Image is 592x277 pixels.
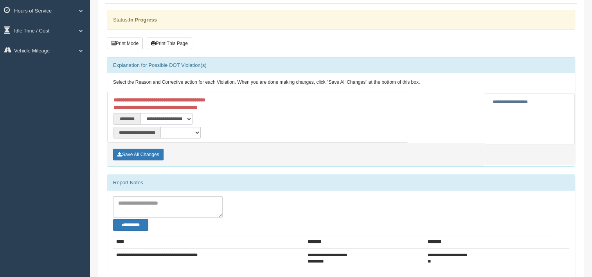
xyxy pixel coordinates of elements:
[107,175,575,191] div: Report Notes
[129,17,157,23] strong: In Progress
[113,219,148,231] button: Change Filter Options
[107,38,143,49] button: Print Mode
[113,149,164,160] button: Save
[107,58,575,73] div: Explanation for Possible DOT Violation(s)
[107,73,575,92] div: Select the Reason and Corrective action for each Violation. When you are done making changes, cli...
[107,10,575,30] div: Status:
[147,38,192,49] button: Print This Page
